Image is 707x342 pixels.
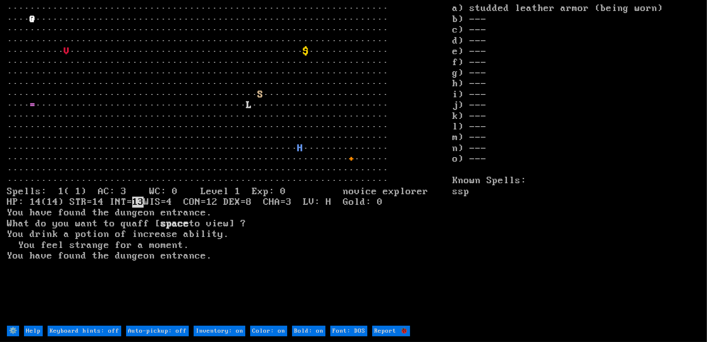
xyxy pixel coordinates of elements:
font: S [257,89,263,100]
input: Keyboard hints: off [48,326,121,336]
b: space [161,218,189,229]
mark: 13 [132,197,144,208]
font: @ [30,14,35,25]
larn: ··································································· ···· ························... [7,3,452,325]
input: Help [24,326,43,336]
font: = [30,100,35,111]
input: ⚙️ [7,326,19,336]
stats: a) studded leather armor (being worn) b) --- c) --- d) --- e) --- f) --- g) --- h) --- i) --- j) ... [452,3,700,325]
input: Inventory: on [194,326,245,336]
font: V [64,46,70,57]
input: Color: on [250,326,287,336]
input: Bold: on [292,326,325,336]
font: $ [303,46,309,57]
input: Report 🐞 [372,326,410,336]
input: Auto-pickup: off [126,326,189,336]
font: L [246,100,252,111]
font: H [297,143,303,154]
font: + [349,153,354,164]
input: Font: DOS [330,326,367,336]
